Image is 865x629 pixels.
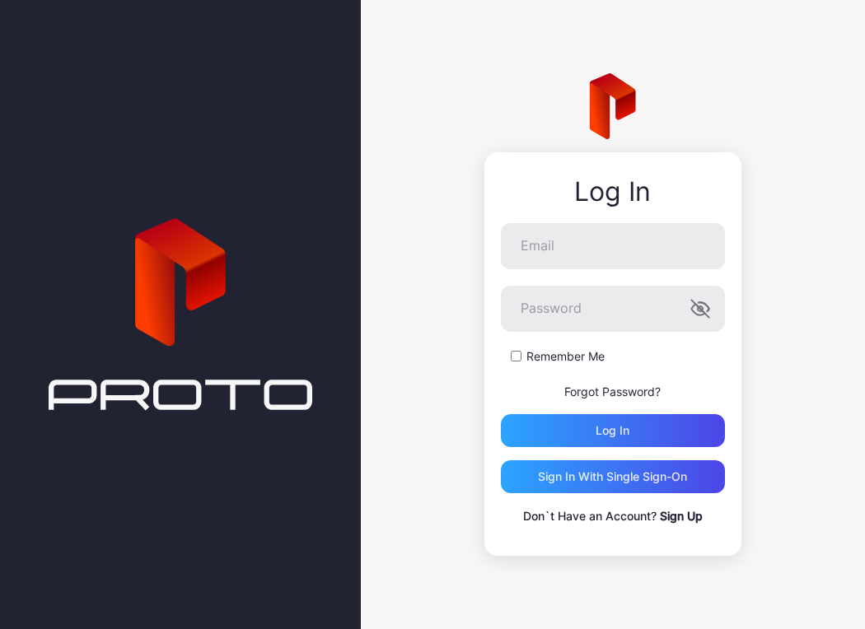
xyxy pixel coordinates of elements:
label: Remember Me [526,348,605,365]
p: Don`t Have an Account? [501,506,725,526]
div: Log in [596,424,629,437]
a: Forgot Password? [564,384,661,398]
div: Sign in With Single Sign-On [538,470,687,483]
input: Email [501,223,725,269]
div: Log In [501,177,725,207]
a: Sign Up [660,509,703,523]
input: Password [501,286,725,332]
button: Log in [501,414,725,447]
button: Password [690,299,710,319]
button: Sign in With Single Sign-On [501,460,725,493]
